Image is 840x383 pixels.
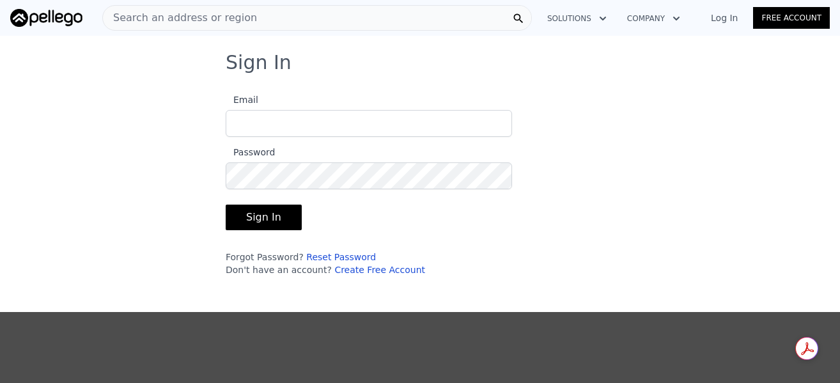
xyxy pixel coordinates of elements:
[226,251,512,276] div: Forgot Password? Don't have an account?
[334,265,425,275] a: Create Free Account
[10,9,82,27] img: Pellego
[226,110,512,137] input: Email
[103,10,257,26] span: Search an address or region
[617,7,690,30] button: Company
[537,7,617,30] button: Solutions
[306,252,376,262] a: Reset Password
[226,147,275,157] span: Password
[696,12,753,24] a: Log In
[226,205,302,230] button: Sign In
[753,7,830,29] a: Free Account
[226,51,614,74] h3: Sign In
[226,95,258,105] span: Email
[226,162,512,189] input: Password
